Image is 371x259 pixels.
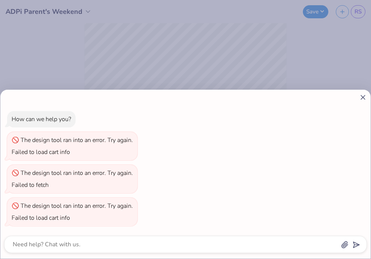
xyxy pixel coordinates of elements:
[21,136,133,144] div: The design tool ran into an error. Try again.
[21,169,133,177] div: The design tool ran into an error. Try again.
[12,181,49,189] div: Failed to fetch
[12,148,70,156] div: Failed to load cart info
[12,115,71,123] div: How can we help you?
[12,214,70,222] div: Failed to load cart info
[21,202,133,210] div: The design tool ran into an error. Try again.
